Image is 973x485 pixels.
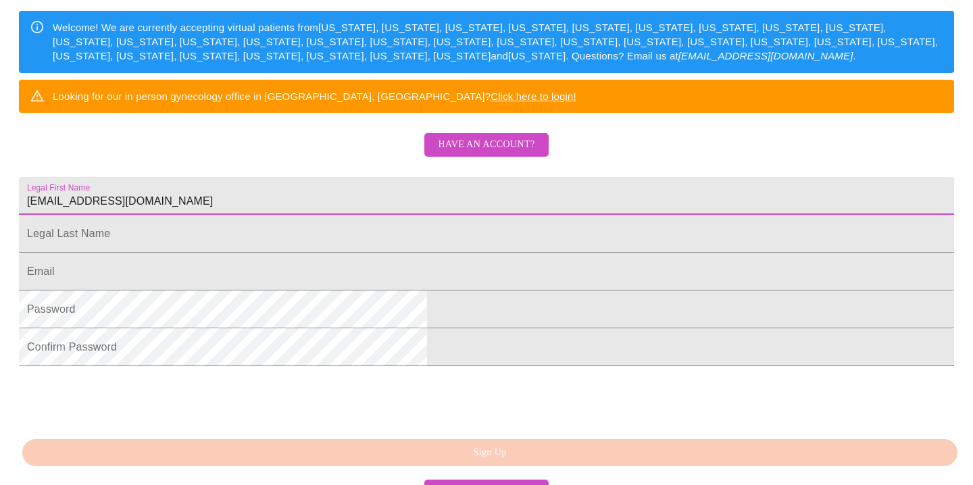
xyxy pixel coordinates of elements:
div: Welcome! We are currently accepting virtual patients from [US_STATE], [US_STATE], [US_STATE], [US... [53,15,943,69]
div: Looking for our in person gynecology office in [GEOGRAPHIC_DATA], [GEOGRAPHIC_DATA]? [53,84,576,109]
a: Click here to login! [491,91,576,102]
button: Have an account? [424,133,548,157]
span: Have an account? [438,136,534,153]
em: [EMAIL_ADDRESS][DOMAIN_NAME] [678,50,853,61]
iframe: reCAPTCHA [19,373,224,426]
a: Have an account? [421,148,551,159]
